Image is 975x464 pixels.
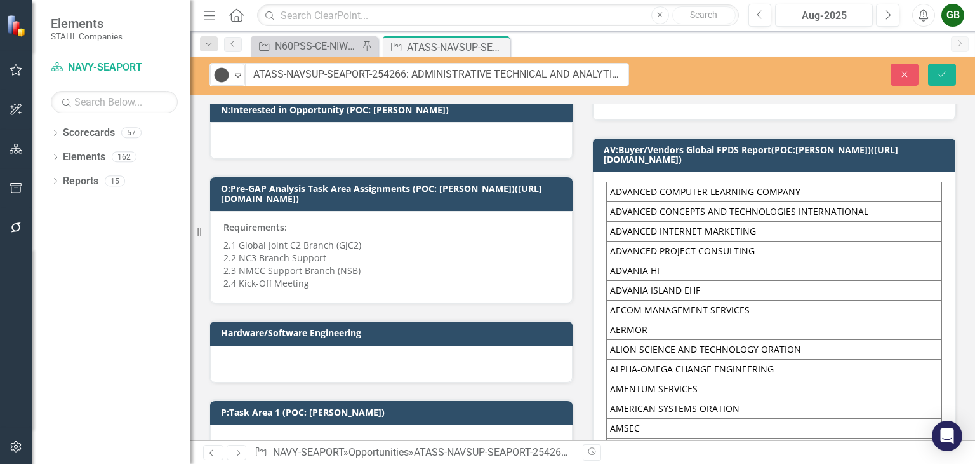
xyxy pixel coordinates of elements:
[221,105,566,114] h3: N:Interested in Opportunity (POC: [PERSON_NAME])
[607,261,942,281] td: ADVANIA HF
[6,14,29,36] img: ClearPoint Strategy
[932,421,962,451] div: Open Intercom Messenger
[221,184,566,203] h3: O:Pre-GAP Analysis Task Area Assignments (POC: [PERSON_NAME])([URL][DOMAIN_NAME])
[775,4,873,27] button: Aug-2025
[275,38,359,54] div: N60PSS-CE-NIWSC-251368: NAVWAR 60 PROFESSIONAL SUPPORT SERVICES C (SEAPORT NXG)
[672,6,736,24] button: Search
[607,419,942,439] td: AMSEC
[105,175,125,186] div: 15
[348,446,409,458] a: Opportunities
[941,4,964,27] button: GB
[607,439,942,458] td: ANALYGENCE
[607,379,942,399] td: AMENTUM SERVICES
[610,205,938,218] div: ADVANCED CONCEPTS AND TECHNOLOGIES INTERNATIONAL
[51,31,123,41] small: STAHL Companies
[607,222,942,242] td: ADVANCED INTERNET MARKETING
[607,360,942,379] td: ALPHA-OMEGA CHANGE ENGINEERING
[607,242,942,261] td: ADVANCED PROJECT CONSULTING
[121,128,142,139] div: 57
[607,301,942,320] td: AECOM MANAGEMENT SERVICES
[254,38,359,54] a: N60PSS-CE-NIWSC-251368: NAVWAR 60 PROFESSIONAL SUPPORT SERVICES C (SEAPORT NXG)
[779,8,868,24] div: Aug-2025
[604,145,949,165] h3: AV:Buyer/Vendors Global FPDS Report(POC:[PERSON_NAME])([URL][DOMAIN_NAME])
[607,340,942,360] td: ALION SCIENCE AND TECHNOLOGY ORATION
[51,91,178,113] input: Search Below...
[51,16,123,31] span: Elements
[414,446,962,458] div: ATASS-NAVSUP-SEAPORT-254266: ADMINISTRATIVE TECHNICAL AND ANALYTICAL SUPPORT SERVICES (SEAPORT NXG)
[51,60,178,75] a: NAVY-SEAPORT
[607,281,942,301] td: ADVANIA ISLAND EHF
[245,63,629,86] input: This field is required
[63,174,98,189] a: Reports
[407,39,507,55] div: ATASS-NAVSUP-SEAPORT-254266: ADMINISTRATIVE TECHNICAL AND ANALYTICAL SUPPORT SERVICES (SEAPORT NXG)
[257,4,738,27] input: Search ClearPoint...
[607,399,942,419] td: AMERICAN SYSTEMS ORATION
[223,221,287,233] strong: Requirements:
[63,126,115,140] a: Scorecards
[607,182,942,202] td: ADVANCED COMPUTER LEARNING COMPANY
[63,150,105,165] a: Elements
[690,10,717,20] span: Search
[607,320,942,340] td: AERMOR
[606,93,653,106] a: In BidPoint
[214,67,229,83] img: Tracked
[223,236,559,290] p: 2.1 Global Joint C2 Branch (GJC2) 2.2 NC3 Branch Support 2.3 NMCC Support Branch (NSB) 2.4 Kick-O...
[273,446,343,458] a: NAVY-SEAPORT
[221,328,566,338] h3: Hardware/Software Engineering
[255,446,573,460] div: » »
[112,152,136,163] div: 162
[221,407,566,417] h3: P:Task Area 1 (POC: [PERSON_NAME])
